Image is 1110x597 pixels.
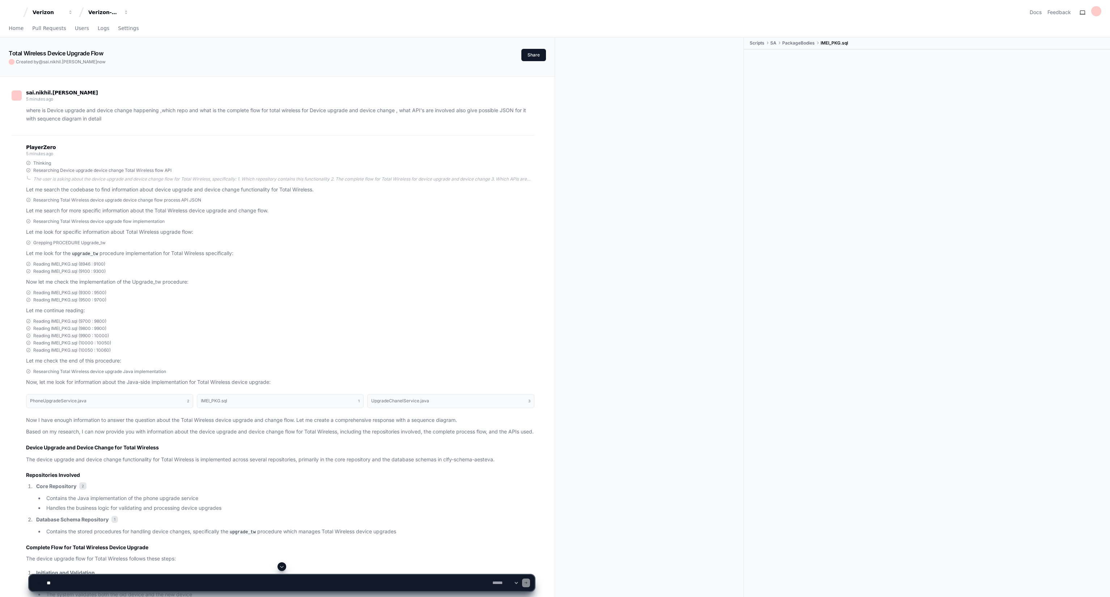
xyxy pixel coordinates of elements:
span: Thinking [33,160,51,166]
span: Created by [16,59,106,65]
button: IMEI_PKG.sql1 [197,394,364,408]
span: 1 [358,398,360,404]
h1: IMEI_PKG.sql [201,399,227,403]
button: Verizon [30,6,76,19]
button: PhoneUpgradeService.java2 [26,394,193,408]
span: Researching Device upgrade device change Total Wireless flow API [33,168,171,173]
span: Reading IMEI_PKG.sql (8946 : 9100) [33,261,105,267]
a: Users [75,20,89,37]
span: Grepping PROCEDURE Upgrade_tw [33,240,106,246]
span: Reading IMEI_PKG.sql (10050 : 10060) [33,347,111,353]
span: Home [9,26,24,30]
h3: Repositories Involved [26,471,534,479]
span: @ [39,59,43,64]
span: Reading IMEI_PKG.sql (9100 : 9300) [33,268,106,274]
span: Scripts [750,40,764,46]
div: The user is asking about the device upgrade and device change flow for Total Wireless, specifical... [33,176,534,182]
span: Logs [98,26,109,30]
span: 5 minutes ago [26,151,53,156]
a: Pull Requests [32,20,66,37]
span: 3 [528,398,530,404]
span: Pull Requests [32,26,66,30]
li: Contains the Java implementation of the phone upgrade service [44,494,534,503]
span: 1 [111,516,118,523]
span: Reading IMEI_PKG.sql (9800 : 9900) [33,326,106,331]
span: sai.nikhil.[PERSON_NAME] [43,59,97,64]
a: Settings [118,20,139,37]
h2: Device Upgrade and Device Change for Total Wireless [26,444,534,451]
p: The device upgrade and device change functionality for Total Wireless is implemented across sever... [26,456,534,464]
span: SA [770,40,776,46]
span: PlayerZero [26,145,56,149]
a: Home [9,20,24,37]
h3: Complete Flow for Total Wireless Device Upgrade [26,544,534,551]
p: Let me search for more specific information about the Total Wireless device upgrade and change flow. [26,207,534,215]
code: upgrade_tw [71,251,99,257]
span: PackageBodies [782,40,815,46]
p: Based on my research, I can now provide you with information about the device upgrade and device ... [26,428,534,436]
button: Verizon-Clarify-Resource-Management [85,6,132,19]
span: Users [75,26,89,30]
code: upgrade_tw [228,529,257,535]
p: Let me check the end of this procedure: [26,357,534,365]
p: where is Device upgrade and device change happening ,which repo and what is the complete flow for... [26,106,534,123]
p: The device upgrade flow for Total Wireless follows these steps: [26,555,534,563]
div: Verizon [33,9,64,16]
p: Let me look for specific information about Total Wireless upgrade flow: [26,228,534,236]
p: Let me search the codebase to find information about device upgrade and device change functionali... [26,186,534,194]
span: 2 [79,482,86,490]
strong: Core Repository [36,483,76,489]
li: Handles the business logic for validating and processing device upgrades [44,504,534,512]
span: Researching Total Wireless device upgrade flow implementation [33,219,165,224]
a: Docs [1030,9,1042,16]
p: Now, let me look for information about the Java-side implementation for Total Wireless device upg... [26,378,534,386]
h1: UpgradeChanelService.java [371,399,429,403]
span: Researching Total Wireless device upgrade device change flow process API JSON [33,197,201,203]
span: Researching Total Wireless device upgrade Java implementation [33,369,166,374]
app-text-character-animate: Total Wireless Device Upgrade Flow [9,50,103,57]
p: Now I have enough information to answer the question about the Total Wireless device upgrade and ... [26,416,534,424]
span: sai.nikhil.[PERSON_NAME] [26,90,98,96]
span: Reading IMEI_PKG.sql (10000 : 10050) [33,340,111,346]
span: Reading IMEI_PKG.sql (9700 : 9800) [33,318,106,324]
li: Contains the stored procedures for handling device changes, specifically the procedure which mana... [44,528,534,536]
span: Reading IMEI_PKG.sql (9300 : 9500) [33,290,106,296]
div: Verizon-Clarify-Resource-Management [88,9,119,16]
p: Let me look for the procedure implementation for Total Wireless specifically: [26,249,534,258]
strong: Database Schema Repository [36,516,109,522]
span: Reading IMEI_PKG.sql (9900 : 10000) [33,333,109,339]
h1: PhoneUpgradeService.java [30,399,86,403]
span: Settings [118,26,139,30]
span: 5 minutes ago [26,96,53,102]
button: UpgradeChanelService.java3 [367,394,534,408]
span: IMEI_PKG.sql [821,40,848,46]
p: Let me continue reading: [26,306,534,315]
button: Feedback [1047,9,1071,16]
span: now [97,59,106,64]
button: Share [521,49,546,61]
span: Reading IMEI_PKG.sql (9500 : 9700) [33,297,106,303]
a: Logs [98,20,109,37]
p: Now let me check the implementation of the Upgrade_tw procedure: [26,278,534,286]
span: 2 [187,398,189,404]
